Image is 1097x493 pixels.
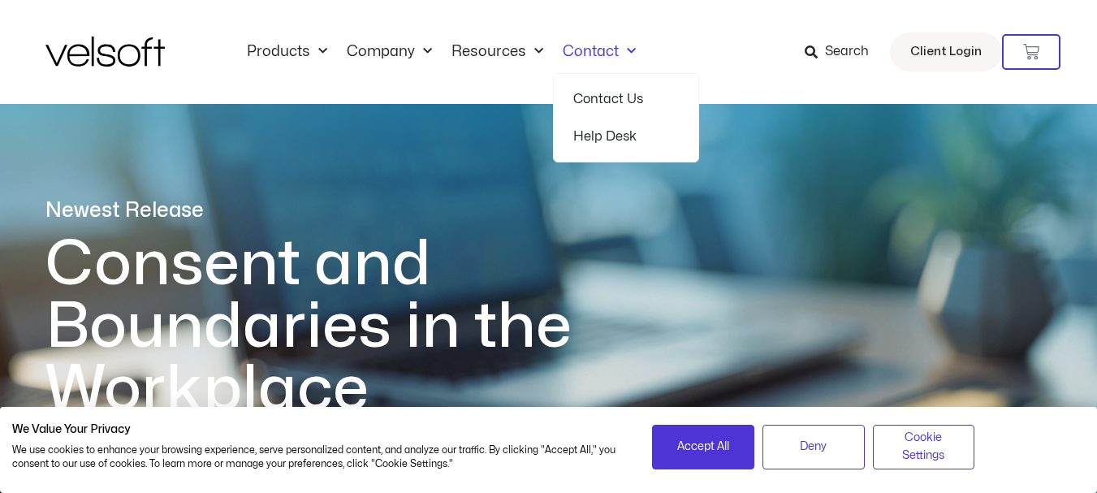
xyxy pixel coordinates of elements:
button: Accept all cookies [652,425,754,469]
a: ProductsMenu Toggle [237,43,337,61]
button: Adjust cookie preferences [873,425,975,469]
a: Help Desk [573,118,679,155]
span: Search [825,41,869,63]
a: CompanyMenu Toggle [337,43,442,61]
p: Newest Release [45,197,638,225]
a: Client Login [890,32,1002,71]
button: Deny all cookies [762,425,865,469]
span: Cookie Settings [883,429,965,465]
p: We use cookies to enhance your browsing experience, serve personalized content, and analyze our t... [12,443,628,471]
span: Accept All [677,438,729,456]
span: Deny [800,438,827,456]
a: ContactMenu Toggle [553,43,646,61]
a: Contact Us [573,80,679,118]
a: ResourcesMenu Toggle [442,43,553,61]
ul: ContactMenu Toggle [553,73,699,162]
span: Client Login [910,41,982,63]
h1: Consent and Boundaries in the Workplace [45,233,638,421]
img: Velsoft Training Materials [45,37,165,67]
h2: We Value Your Privacy [12,422,628,437]
a: Search [805,38,880,66]
nav: Menu [237,43,646,61]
